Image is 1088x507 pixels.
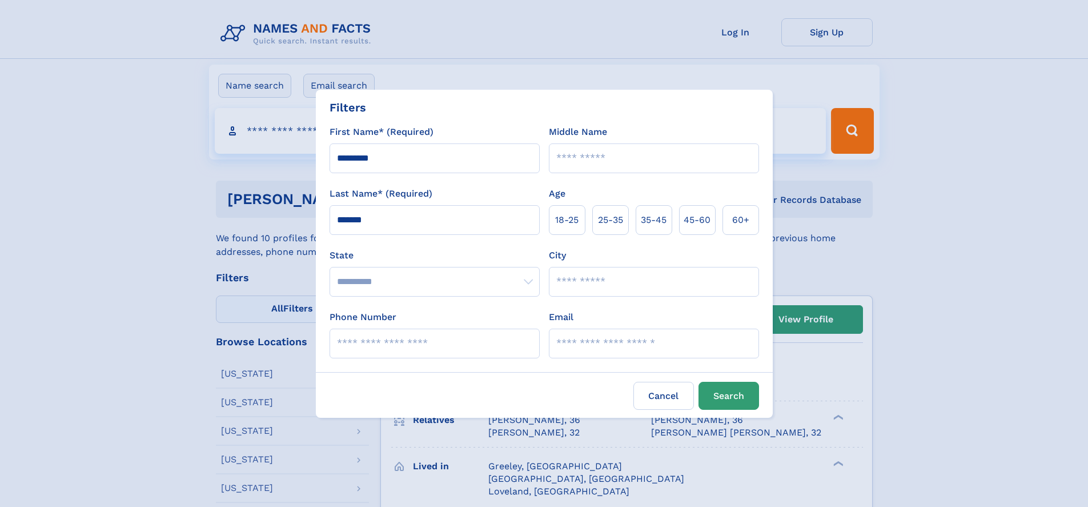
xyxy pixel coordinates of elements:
[698,382,759,410] button: Search
[549,310,573,324] label: Email
[684,213,710,227] span: 45‑60
[330,99,366,116] div: Filters
[549,125,607,139] label: Middle Name
[330,249,540,262] label: State
[549,187,565,201] label: Age
[732,213,749,227] span: 60+
[330,310,396,324] label: Phone Number
[598,213,623,227] span: 25‑35
[641,213,667,227] span: 35‑45
[633,382,694,410] label: Cancel
[330,125,433,139] label: First Name* (Required)
[555,213,579,227] span: 18‑25
[330,187,432,201] label: Last Name* (Required)
[549,249,566,262] label: City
